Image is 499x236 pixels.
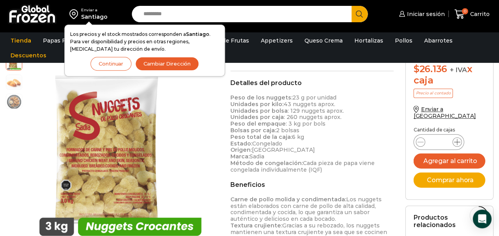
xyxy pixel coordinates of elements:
[230,133,292,140] strong: Peso total de la caja:
[413,63,419,75] span: $
[431,137,446,147] input: Product quantity
[413,63,447,75] bdi: 26.136
[230,126,276,133] strong: Bolsas por caja:
[230,113,284,120] strong: Unidades por caja
[397,6,444,22] a: Iniciar sesión
[230,159,303,166] strong: Método de congelación:
[413,127,485,133] p: Cantidad de cajas
[81,7,108,13] div: Enviar a
[7,33,35,48] a: Tienda
[230,146,252,153] strong: Origen:
[7,48,50,63] a: Descuentos
[257,33,296,48] a: Appetizers
[472,209,491,228] div: Open Intercom Messenger
[449,66,467,74] span: + IVA
[230,181,393,188] h2: Beneficios
[230,140,252,147] strong: Estado:
[230,94,292,101] strong: Peso de los nuggets:
[230,100,283,107] strong: Unidades por kilo:
[6,75,22,90] span: nuggets
[230,222,282,229] strong: Textura crujiente:
[230,153,249,160] strong: Marca:
[39,33,82,48] a: Papas Fritas
[391,33,416,48] a: Pollos
[69,7,81,21] img: address-field-icon.svg
[90,57,131,71] button: Continuar
[413,106,476,119] a: Enviar a [GEOGRAPHIC_DATA]
[200,33,253,48] a: Pulpa de Frutas
[468,10,489,18] span: Carrito
[186,31,209,37] strong: Santiago
[70,30,219,53] p: Los precios y el stock mostrados corresponden a . Para ver disponibilidad y precios en otras regi...
[413,89,453,98] p: Precio al contado
[452,5,491,23] a: 0 Carrito
[81,13,108,21] div: Santiago
[135,57,199,71] button: Cambiar Dirección
[350,33,387,48] a: Hortalizas
[300,33,346,48] a: Queso Crema
[230,195,346,202] strong: Carne de pollo molida y condimentada:
[230,107,288,114] strong: Unidades por bolsa
[413,214,485,229] h2: Productos relacionados
[413,153,485,169] button: Agregar al carrito
[230,94,393,173] p: 23 g por unidad 43 nuggets aprox. : 129 nuggets aprox. : 260 nuggets aprox. : 3 kg por bols 2 bol...
[420,33,456,48] a: Abarrotes
[351,6,368,22] button: Search button
[413,172,485,188] button: Comprar ahora
[230,79,393,86] h2: Detalles del producto
[405,10,444,18] span: Iniciar sesión
[6,94,22,110] span: nuggets
[230,120,286,127] strong: Peso del empaque
[413,64,485,86] div: x caja
[462,8,468,14] span: 0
